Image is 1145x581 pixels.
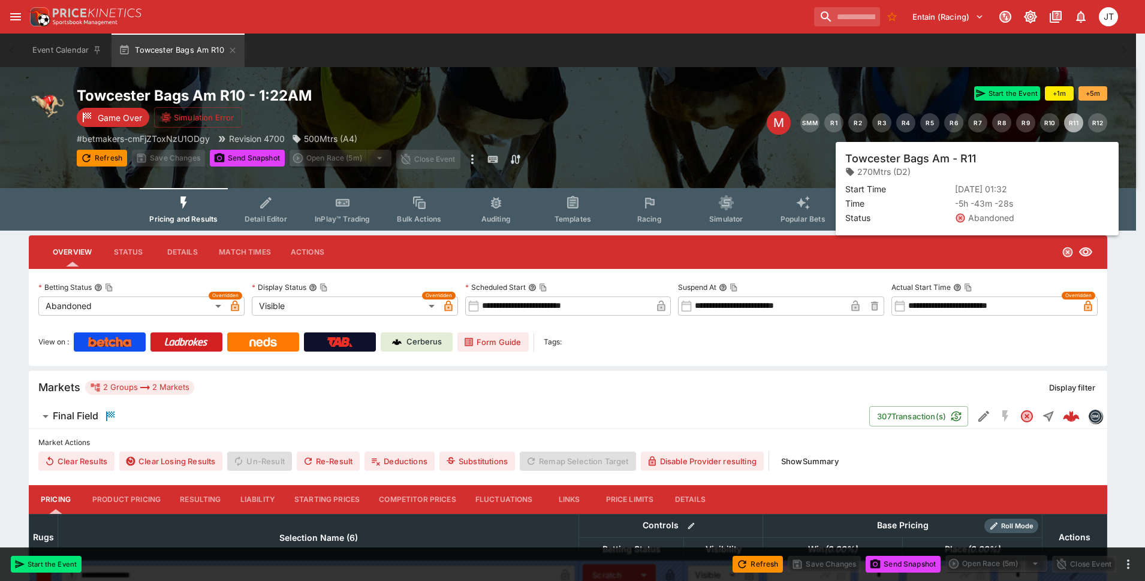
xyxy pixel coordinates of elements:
div: Show/hide Price Roll mode configuration. [984,519,1038,533]
h5: Markets [38,380,80,394]
img: Sportsbook Management [53,20,117,25]
button: R4 [896,113,915,132]
span: Selection Name (6) [266,531,371,545]
button: Copy To Clipboard [730,283,738,292]
h2: Copy To Clipboard [77,86,592,105]
button: Links [543,485,596,514]
img: Neds [249,337,276,347]
div: 500Mtrs (A4) [292,132,357,145]
span: Templates [555,214,591,223]
div: Base Pricing [872,518,933,533]
div: Edit Meeting [767,111,791,135]
button: Actions [281,238,335,267]
button: SGM Disabled [995,406,1016,427]
button: Select Tenant [905,7,991,26]
button: Disable Provider resulting [641,452,764,471]
button: Refresh [733,556,783,573]
label: Market Actions [38,434,1098,452]
p: Overtype [951,153,984,166]
th: Rugs [29,514,58,560]
button: Display filter [1042,378,1102,397]
span: Pricing and Results [149,214,218,223]
button: Resulting [170,485,230,514]
button: R7 [968,113,987,132]
button: Copy To Clipboard [320,283,328,292]
label: Tags: [544,332,562,352]
button: Start the Event [11,556,82,573]
p: Game Over [98,111,142,124]
span: System Controls [927,214,986,223]
p: Cerberus [406,336,442,348]
button: R3 [872,113,891,132]
img: logo-cerberus--red.svg [1063,408,1080,425]
a: Form Guide [457,332,529,352]
button: R12 [1088,113,1107,132]
button: Liability [231,485,285,514]
button: Event Calendar [25,34,109,67]
img: PriceKinetics [53,8,141,17]
button: Copy To Clipboard [539,283,547,292]
p: Copy To Clipboard [77,132,210,145]
button: Product Pricing [83,485,170,514]
em: ( 0.00 %) [824,542,857,556]
svg: Abandoned [1020,409,1034,423]
button: more [1121,557,1135,571]
img: Cerberus [392,337,402,347]
span: Overridden [212,292,239,299]
p: Display Status [252,282,306,292]
p: Revision 4700 [229,132,285,145]
button: Price Limits [596,485,664,514]
p: 500Mtrs (A4) [304,132,357,145]
button: Send Snapshot [866,556,941,573]
p: Override [1008,153,1039,166]
img: TabNZ [327,337,352,347]
em: ( 0.00 %) [967,542,1000,556]
button: R11 [1064,113,1083,132]
span: Betting Status [589,542,674,556]
span: Simulator [709,214,743,223]
span: Win [795,542,870,556]
button: Substitutions [439,452,515,471]
button: Towcester Bags Am R10 [112,34,245,67]
button: Send Snapshot [210,150,285,167]
button: +1m [1045,86,1074,101]
button: R6 [944,113,963,132]
span: Roll Mode [996,521,1038,531]
span: Overridden [426,292,452,299]
button: Details [663,485,717,514]
h6: Final Field [53,410,98,422]
button: more [465,150,480,169]
th: Controls [579,514,763,537]
button: Clear Losing Results [119,452,222,471]
button: Re-Result [297,452,360,471]
button: Connected to PK [995,6,1016,28]
button: Clear Results [38,452,115,471]
button: open drawer [5,6,26,28]
span: Detail Editor [245,214,287,223]
div: d0114e68-6b8d-47e4-b4f2-481b7457ad57 [1063,408,1080,425]
button: Notifications [1070,6,1092,28]
div: split button [290,150,391,167]
span: Racing [637,214,662,223]
button: Refresh [77,150,127,167]
button: R10 [1040,113,1059,132]
button: Edit Detail [973,406,995,427]
button: Documentation [1045,6,1066,28]
span: Place [932,542,1013,556]
button: R9 [1016,113,1035,132]
button: Pricing [29,485,83,514]
img: PriceKinetics Logo [26,5,50,29]
span: Popular Bets [781,214,825,223]
input: search [814,7,880,26]
button: 307Transaction(s) [869,406,968,426]
svg: Visible [1078,245,1093,259]
div: Start From [932,150,1107,169]
button: Overview [43,238,101,267]
button: Josh Tanner [1095,4,1122,30]
span: Overridden [1065,292,1092,299]
span: Un-Result [227,452,291,471]
button: Start the Event [974,86,1040,101]
button: R1 [824,113,843,132]
span: Visibility [692,542,755,556]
